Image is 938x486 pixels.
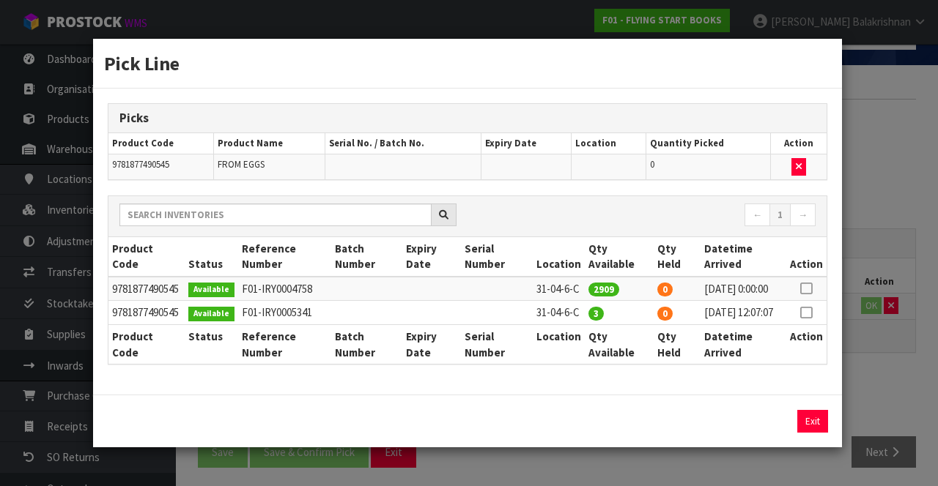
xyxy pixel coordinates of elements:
th: Quantity Picked [646,133,770,154]
th: Product Code [108,237,185,277]
th: Batch Number [331,237,402,277]
th: Status [185,237,238,277]
td: 9781877490545 [108,301,185,325]
th: Qty Held [654,325,701,364]
span: 2909 [588,283,619,296]
th: Expiry Date [481,133,572,154]
th: Serial Number [461,237,532,277]
th: Reference Number [238,325,332,364]
td: F01-IRY0004758 [238,277,332,301]
th: Reference Number [238,237,332,277]
th: Product Name [213,133,325,154]
th: Qty Available [585,237,654,277]
th: Action [786,325,827,364]
span: Available [188,283,234,297]
span: 9781877490545 [112,158,169,171]
th: Batch Number [331,325,402,364]
a: 1 [769,203,791,227]
span: Available [188,307,234,321]
span: 0 [650,158,654,171]
th: Datetime Arrived [701,237,786,277]
th: Location [533,237,585,277]
a: ← [745,203,770,227]
h3: Pick Line [104,50,831,77]
span: 0 [657,307,673,321]
input: Search inventories [119,203,432,226]
a: → [790,203,816,227]
td: 31-04-6-C [533,301,585,325]
span: 3 [588,307,604,321]
nav: Page navigation [479,203,816,229]
th: Qty Available [585,325,654,364]
th: Expiry Date [402,325,461,364]
th: Status [185,325,238,364]
th: Serial No. / Batch No. [325,133,481,154]
button: Exit [797,410,828,433]
h3: Picks [119,111,816,125]
span: 0 [657,283,673,296]
td: F01-IRY0005341 [238,301,332,325]
th: Serial Number [461,325,532,364]
th: Datetime Arrived [701,325,786,364]
th: Qty Held [654,237,701,277]
td: [DATE] 0:00:00 [701,277,786,301]
th: Action [770,133,827,154]
th: Product Code [108,133,213,154]
td: 9781877490545 [108,277,185,301]
th: Action [786,237,827,277]
th: Product Code [108,325,185,364]
td: [DATE] 12:07:07 [701,301,786,325]
span: FROM EGGS [218,158,265,171]
th: Location [572,133,646,154]
td: 31-04-6-C [533,277,585,301]
th: Expiry Date [402,237,461,277]
th: Location [533,325,585,364]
